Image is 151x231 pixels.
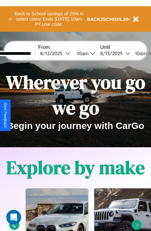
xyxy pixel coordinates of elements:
div: 8 / 12 / 2025 [40,50,65,56]
div: Give Feedback [3,103,7,128]
button: 8/12/2025 [38,50,72,57]
iframe: Intercom live chat [6,210,21,225]
b: BACK2SCHOOL20 [87,16,128,22]
div: 8 / 13 / 2025 [100,50,125,56]
label: From [38,45,97,50]
button: 10am [72,50,97,57]
div: 10am [74,50,90,56]
button: Back to School savings of 20% in select cities! Ends [DATE] 10am PT.Use code: [12,9,87,29]
h1: Explore by make [6,155,145,180]
div: 10am [132,50,149,56]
